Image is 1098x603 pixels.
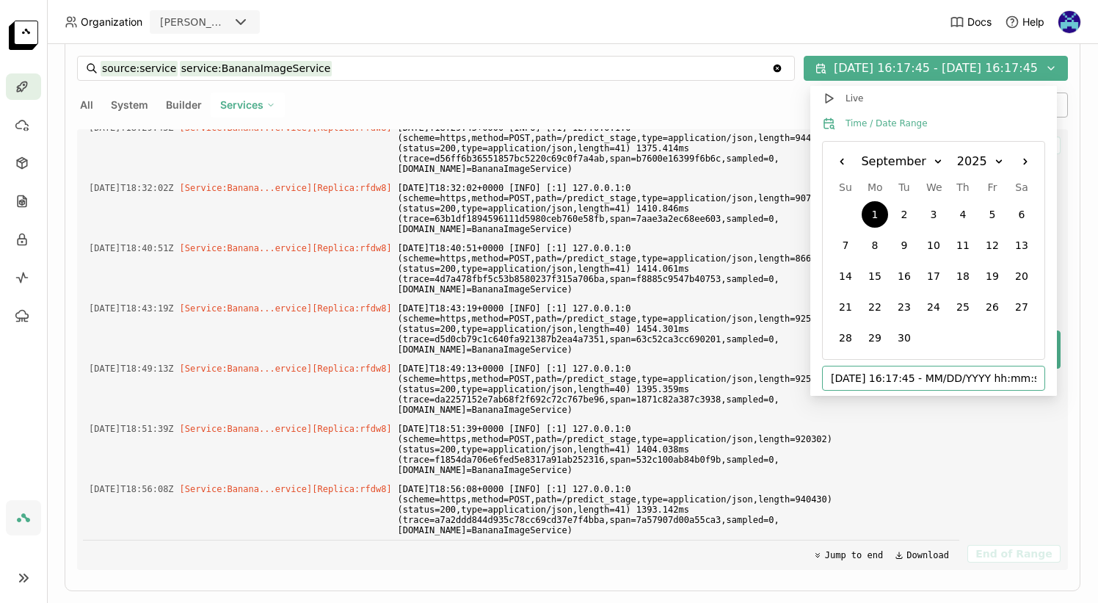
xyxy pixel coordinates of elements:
[832,232,859,259] div: 7
[979,263,1006,289] div: 19
[950,201,976,228] div: 4
[950,15,992,29] a: Docs
[163,95,205,115] button: Builder
[948,261,978,291] div: Choose Thursday, September 18th 2025. It's available.
[166,98,202,111] span: Builder
[950,263,976,289] div: 18
[1018,154,1033,169] svg: Right
[956,181,969,193] abbr: Thursday
[101,57,771,80] input: Search
[160,15,229,29] div: [PERSON_NAME]
[890,261,919,291] div: Choose Tuesday, September 16th 2025. It's available.
[312,364,391,374] span: [Replica:rfdw8]
[398,300,953,358] span: [DATE]T18:43:19+0000 [INFO] [:1] 127.0.0.1:0 (scheme=https,method=POST,path=/predict_stage,type=a...
[839,181,852,193] abbr: Sunday
[220,98,263,112] span: Services
[1022,15,1044,29] span: Help
[180,364,313,374] span: [Service:Banana...ervice]
[77,95,96,115] button: All
[835,154,849,169] svg: Left
[920,294,947,320] div: 24
[978,200,1007,229] div: Choose Friday, September 5th 2025. It's available.
[926,181,942,193] abbr: Wednesday
[230,15,232,30] input: Selected strella.
[890,323,919,353] div: Choose Tuesday, September 30th 2025. It's available.
[860,231,890,260] div: Choose Monday, September 8th 2025. It's available.
[810,111,1057,136] button: Time / Date Range
[1008,201,1035,228] div: 6
[1007,231,1036,260] div: Choose Saturday, September 13th 2025. It's available.
[9,21,38,50] img: logo
[950,232,976,259] div: 11
[398,120,953,177] span: [DATE]T18:29:45+0000 [INFO] [:1] 127.0.0.1:0 (scheme=https,method=POST,path=/predict_stage,type=a...
[831,323,860,353] div: Choose Sunday, September 28th 2025. It's available.
[919,200,948,229] div: Choose Wednesday, September 3rd 2025. It's available.
[948,231,978,260] div: Choose Thursday, September 11th 2025. It's available.
[89,240,174,256] span: 2025-08-31T18:40:51.776Z
[80,98,93,111] span: All
[967,15,992,29] span: Docs
[312,424,391,434] span: [Replica:rfdw8]
[831,231,860,260] div: Choose Sunday, September 7th 2025. It's available.
[180,243,313,253] span: [Service:Banana...ervice]
[398,481,953,538] span: [DATE]T18:56:08+0000 [INFO] [:1] 127.0.0.1:0 (scheme=https,method=POST,path=/predict_stage,type=a...
[312,243,391,253] span: [Replica:rfdw8]
[810,86,1057,111] button: Live
[855,147,950,176] button: Month, September
[398,361,953,418] span: [DATE]T18:49:13+0000 [INFO] [:1] 127.0.0.1:0 (scheme=https,method=POST,path=/predict_stage,type=a...
[832,294,859,320] div: 21
[832,263,859,289] div: 14
[1007,200,1036,229] div: Choose Saturday, September 6th 2025. It's available.
[398,421,953,478] span: [DATE]T18:51:39+0000 [INFO] [:1] 127.0.0.1:0 (scheme=https,method=POST,path=/predict_stage,type=a...
[919,261,948,291] div: Choose Wednesday, September 17th 2025. It's available.
[950,294,976,320] div: 25
[211,93,285,118] div: Services
[860,261,890,291] div: Choose Monday, September 15th 2025. It's available.
[862,294,888,320] div: 22
[108,95,151,115] button: System
[891,201,917,228] div: 2
[978,231,1007,260] div: Choose Friday, September 12th 2025. It's available.
[831,292,860,322] div: Choose Sunday, September 21st 2025. It's available.
[919,231,948,260] div: Choose Wednesday, September 10th 2025. It's available.
[89,361,174,377] span: 2025-08-31T18:49:13.329Z
[860,323,890,353] div: Choose Monday, September 29th 2025. It's available.
[988,181,997,193] abbr: Friday
[1015,181,1028,193] abbr: Saturday
[862,232,888,259] div: 8
[862,201,888,228] div: 1
[1014,151,1036,173] button: Next month.
[978,261,1007,291] div: Choose Friday, September 19th 2025. It's available.
[89,481,174,497] span: 2025-08-31T18:56:08.805Z
[398,240,953,297] span: [DATE]T18:40:51+0000 [INFO] [:1] 127.0.0.1:0 (scheme=https,method=POST,path=/predict_stage,type=a...
[180,484,313,494] span: [Service:Banana...ervice]
[920,263,947,289] div: 17
[891,294,917,320] div: 23
[1058,11,1080,33] img: Matt Weiss
[948,292,978,322] div: Choose Thursday, September 25th 2025. It's available.
[919,292,948,322] div: Choose Wednesday, September 24th 2025. It's available.
[832,325,859,351] div: 28
[1007,292,1036,322] div: Choose Saturday, September 27th 2025. It's available.
[979,294,1006,320] div: 26
[804,56,1068,81] button: [DATE] 16:17:45 - [DATE] 16:17:45
[979,232,1006,259] div: 12
[831,151,853,173] button: Previous month.
[890,200,919,229] div: Choose Tuesday, September 2nd 2025. It's available.
[948,200,978,229] div: Choose Thursday, September 4th 2025. It's available.
[180,424,313,434] span: [Service:Banana...ervice]
[891,325,917,351] div: 30
[89,300,174,317] span: 2025-08-31T18:43:19.986Z
[809,546,887,564] button: Jump to end
[771,62,783,74] svg: Clear value
[180,183,313,193] span: [Service:Banana...ervice]
[822,141,1045,360] div: Calendar.
[920,232,947,259] div: 10
[398,180,953,237] span: [DATE]T18:32:02+0000 [INFO] [:1] 127.0.0.1:0 (scheme=https,method=POST,path=/predict_stage,type=a...
[180,303,313,314] span: [Service:Banana...ervice]
[89,180,174,196] span: 2025-08-31T18:32:02.186Z
[81,15,142,29] span: Organization
[967,545,1061,563] button: End of Range
[860,200,890,229] div: Selected start date. Monday, September 1st 2025. It's available.
[111,98,148,111] span: System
